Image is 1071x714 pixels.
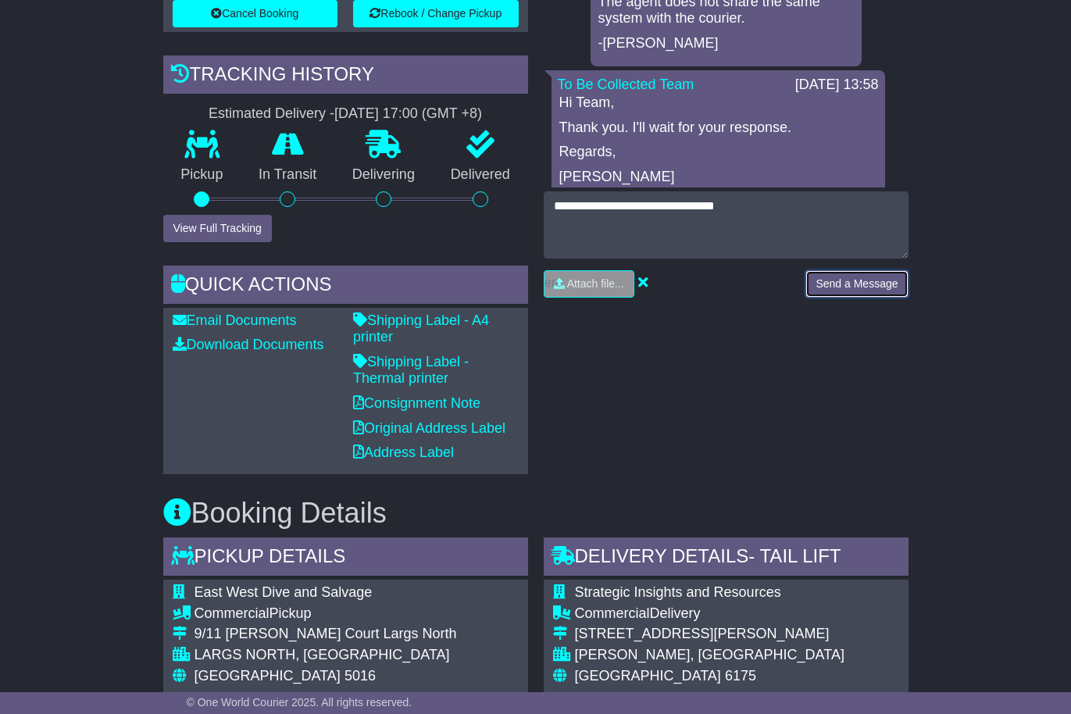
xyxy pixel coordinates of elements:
[353,444,454,460] a: Address Label
[575,605,650,621] span: Commercial
[241,166,334,184] p: In Transit
[187,696,412,709] span: © One World Courier 2025. All rights reserved.
[173,312,297,328] a: Email Documents
[163,266,528,308] div: Quick Actions
[353,420,505,436] a: Original Address Label
[163,215,272,242] button: View Full Tracking
[725,668,756,684] span: 6175
[559,95,877,112] p: Hi Team,
[598,35,854,52] p: -[PERSON_NAME]
[334,166,433,184] p: Delivering
[195,605,519,623] div: Pickup
[559,169,877,186] p: [PERSON_NAME]
[173,337,324,352] a: Download Documents
[795,77,879,94] div: [DATE] 13:58
[163,55,528,98] div: Tracking history
[195,626,519,643] div: 9/11 [PERSON_NAME] Court Largs North
[195,584,373,600] span: East West Dive and Salvage
[575,626,844,643] div: [STREET_ADDRESS][PERSON_NAME]
[163,166,241,184] p: Pickup
[575,647,844,664] div: [PERSON_NAME], [GEOGRAPHIC_DATA]
[353,395,480,411] a: Consignment Note
[195,668,341,684] span: [GEOGRAPHIC_DATA]
[559,120,877,137] p: Thank you. I'll wait for your response.
[433,166,528,184] p: Delivered
[345,668,376,684] span: 5016
[195,605,270,621] span: Commercial
[558,77,694,92] a: To Be Collected Team
[575,605,844,623] div: Delivery
[195,647,519,664] div: LARGS NORTH, [GEOGRAPHIC_DATA]
[544,537,909,580] div: Delivery Details
[805,270,908,298] button: Send a Message
[559,144,877,161] p: Regards,
[163,498,909,529] h3: Booking Details
[163,105,528,123] div: Estimated Delivery -
[163,537,528,580] div: Pickup Details
[575,584,781,600] span: Strategic Insights and Resources
[353,354,469,387] a: Shipping Label - Thermal printer
[575,668,721,684] span: [GEOGRAPHIC_DATA]
[334,105,482,123] div: [DATE] 17:00 (GMT +8)
[353,312,489,345] a: Shipping Label - A4 printer
[748,545,841,566] span: - Tail Lift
